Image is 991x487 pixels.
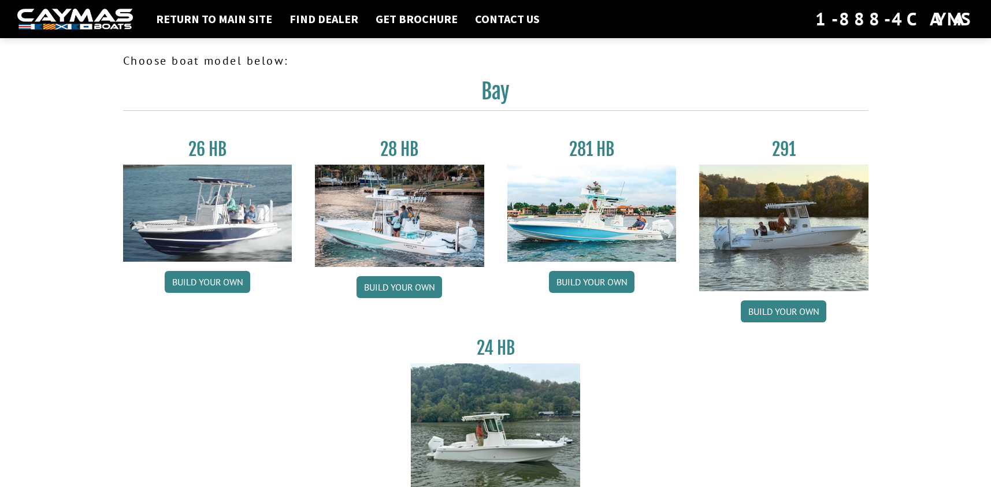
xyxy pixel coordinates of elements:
img: 291_Thumbnail.jpg [699,165,868,291]
img: white-logo-c9c8dbefe5ff5ceceb0f0178aa75bf4bb51f6bca0971e226c86eb53dfe498488.png [17,9,133,30]
h2: Bay [123,79,868,111]
div: 1-888-4CAYMAS [815,6,974,32]
h3: 24 HB [411,337,580,359]
a: Build your own [357,276,442,298]
a: Contact Us [469,12,545,27]
h3: 28 HB [315,139,484,160]
img: 28_hb_thumbnail_for_caymas_connect.jpg [315,165,484,267]
a: Build your own [741,300,826,322]
img: 26_new_photo_resized.jpg [123,165,292,262]
img: 28-hb-twin.jpg [507,165,677,262]
a: Build your own [165,271,250,293]
h3: 291 [699,139,868,160]
h3: 281 HB [507,139,677,160]
a: Find Dealer [284,12,364,27]
a: Get Brochure [370,12,463,27]
a: Build your own [549,271,634,293]
a: Return to main site [150,12,278,27]
h3: 26 HB [123,139,292,160]
p: Choose boat model below: [123,52,868,69]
